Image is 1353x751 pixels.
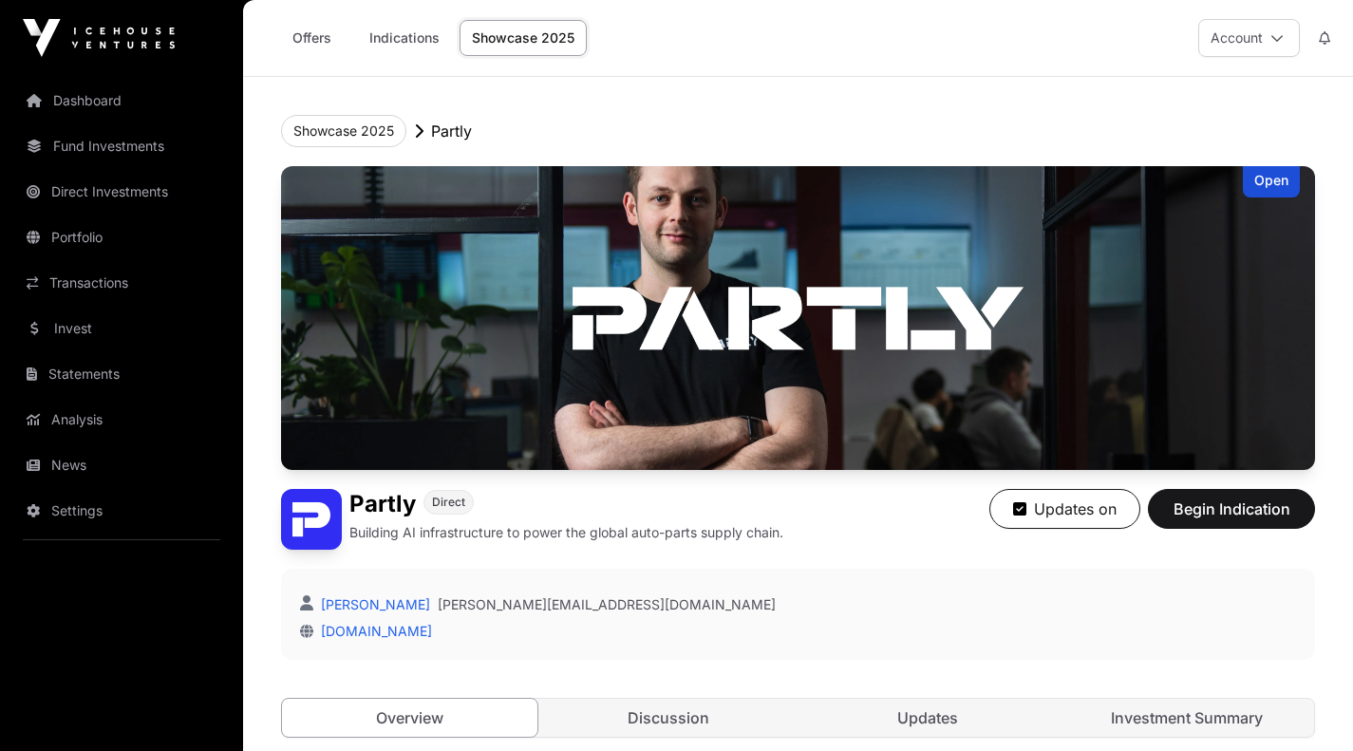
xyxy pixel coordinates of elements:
a: Offers [273,20,349,56]
img: Icehouse Ventures Logo [23,19,175,57]
a: Invest [15,308,228,349]
a: Settings [15,490,228,532]
a: Updates [800,699,1056,737]
p: Building AI infrastructure to power the global auto-parts supply chain. [349,523,783,542]
div: Open [1243,166,1300,197]
a: [PERSON_NAME][EMAIL_ADDRESS][DOMAIN_NAME] [438,595,776,614]
a: Portfolio [15,216,228,258]
button: Updates on [989,489,1140,529]
a: Showcase 2025 [460,20,587,56]
button: Showcase 2025 [281,115,406,147]
a: Begin Indication [1148,508,1315,527]
a: News [15,444,228,486]
a: Fund Investments [15,125,228,167]
a: Indications [357,20,452,56]
img: Partly [281,489,342,550]
a: Statements [15,353,228,395]
a: [DOMAIN_NAME] [313,623,432,639]
a: Analysis [15,399,228,441]
span: Direct [432,495,465,510]
button: Begin Indication [1148,489,1315,529]
img: Partly [281,166,1315,470]
a: Overview [281,698,538,738]
iframe: Chat Widget [1258,660,1353,751]
a: Transactions [15,262,228,304]
button: Account [1198,19,1300,57]
a: Direct Investments [15,171,228,213]
h1: Partly [349,489,416,519]
a: Investment Summary [1059,699,1314,737]
a: Dashboard [15,80,228,122]
a: Discussion [541,699,797,737]
span: Begin Indication [1172,498,1291,520]
p: Partly [431,120,472,142]
nav: Tabs [282,699,1314,737]
a: [PERSON_NAME] [317,596,430,612]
